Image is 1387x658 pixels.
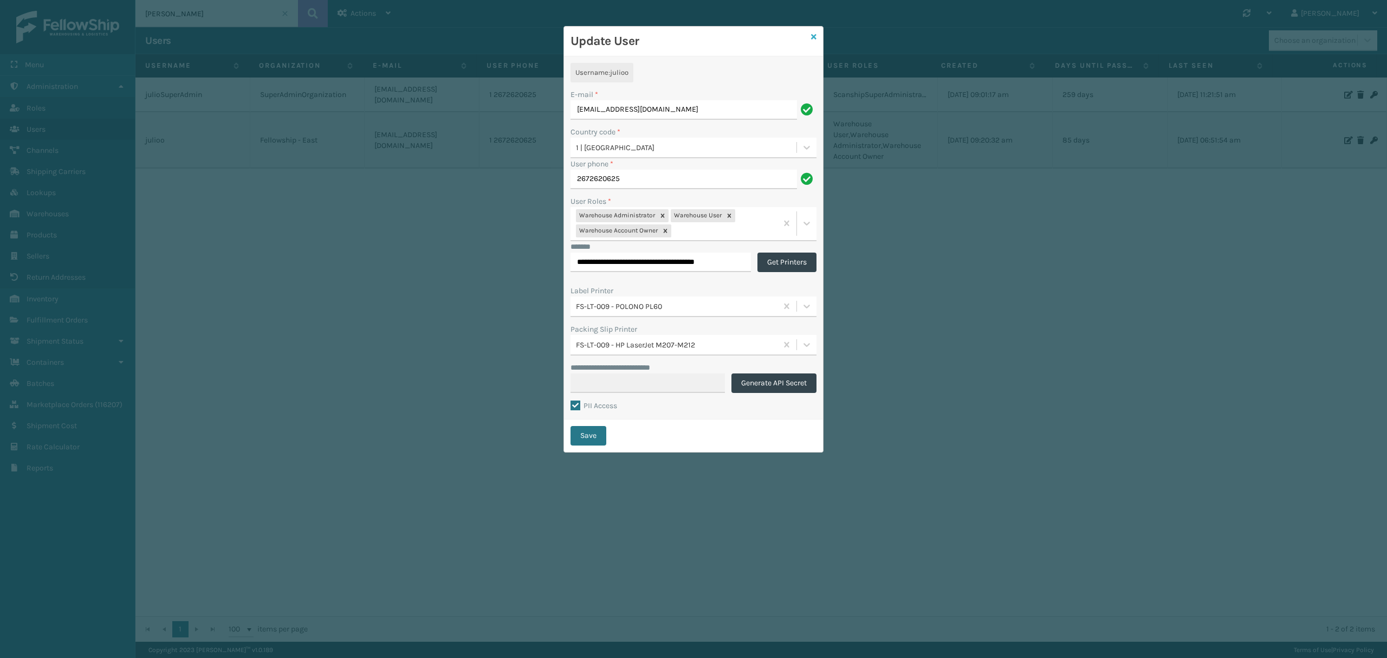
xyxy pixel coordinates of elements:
[571,285,613,296] label: Label Printer
[576,209,657,222] div: Warehouse Administrator
[571,126,620,138] label: Country code
[757,253,816,272] button: Get Printers
[576,339,778,350] div: FS-LT-009 - HP LaserJet M207-M212
[731,373,816,393] button: Generate API Secret
[571,324,637,335] label: Packing Slip Printer
[571,33,807,49] h3: Update User
[571,158,613,170] label: User phone
[575,68,610,76] span: Username :
[576,142,798,153] div: 1 | [GEOGRAPHIC_DATA]
[571,89,598,100] label: E-mail
[571,426,606,446] button: Save
[576,224,659,237] div: Warehouse Account Owner
[610,68,628,76] span: julioo
[576,300,778,312] div: FS-LT-009 - POLONO PL60
[671,209,723,222] div: Warehouse User
[571,401,617,410] label: PII Access
[571,196,611,207] label: User Roles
